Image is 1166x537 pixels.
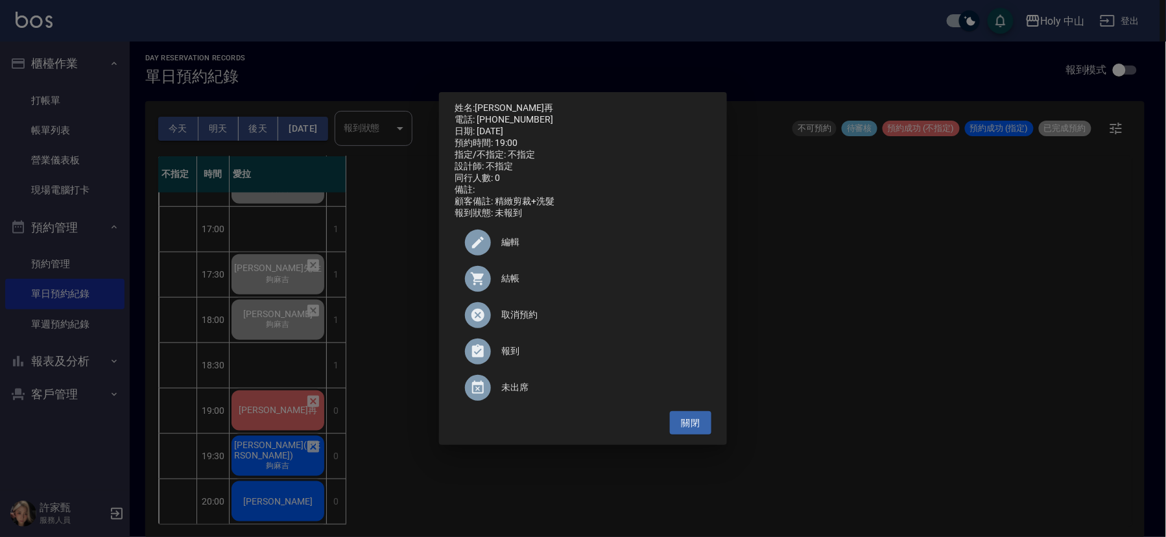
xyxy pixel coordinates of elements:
div: 電話: [PHONE_NUMBER] [455,114,711,126]
div: 取消預約 [455,297,711,333]
div: 報到 [455,333,711,370]
span: 結帳 [501,272,701,285]
span: 未出席 [501,381,701,394]
p: 姓名: [455,102,711,114]
div: 同行人數: 0 [455,173,711,184]
div: 編輯 [455,224,711,261]
button: 關閉 [670,411,711,435]
div: 報到狀態: 未報到 [455,208,711,219]
div: 日期: [DATE] [455,126,711,137]
span: 編輯 [501,235,701,249]
div: 未出席 [455,370,711,406]
div: 指定/不指定: 不指定 [455,149,711,161]
span: 取消預約 [501,308,701,322]
span: 報到 [501,344,701,358]
a: 結帳 [455,261,711,297]
div: 設計師: 不指定 [455,161,711,173]
div: 備註: [455,184,711,196]
div: 顧客備註: 精緻剪裁+洗髮 [455,196,711,208]
a: [PERSON_NAME]再 [475,102,553,113]
div: 預約時間: 19:00 [455,137,711,149]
